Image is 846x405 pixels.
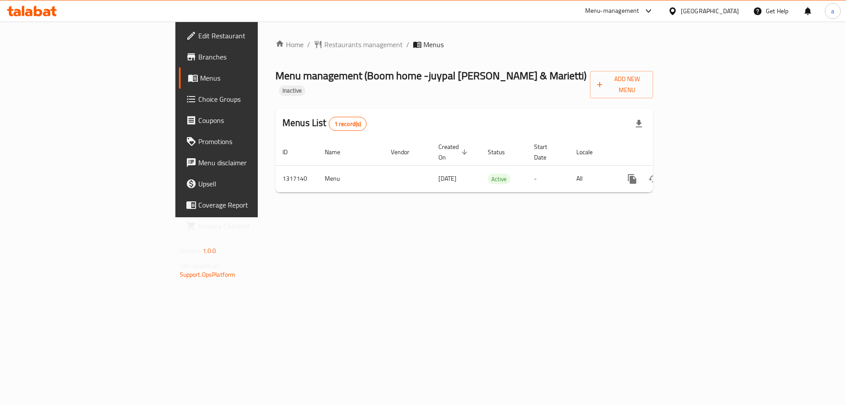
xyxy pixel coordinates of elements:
[488,147,516,157] span: Status
[406,39,409,50] li: /
[391,147,421,157] span: Vendor
[325,147,352,157] span: Name
[198,157,310,168] span: Menu disclaimer
[198,200,310,210] span: Coverage Report
[615,139,713,166] th: Actions
[681,6,739,16] div: [GEOGRAPHIC_DATA]
[590,71,653,98] button: Add New Menu
[179,89,317,110] a: Choice Groups
[179,25,317,46] a: Edit Restaurant
[628,113,649,134] div: Export file
[179,110,317,131] a: Coupons
[329,117,367,131] div: Total records count
[198,115,310,126] span: Coupons
[585,6,639,16] div: Menu-management
[180,269,236,280] a: Support.OpsPlatform
[198,221,310,231] span: Grocery Checklist
[438,173,456,184] span: [DATE]
[324,39,403,50] span: Restaurants management
[180,245,201,256] span: Version:
[423,39,444,50] span: Menus
[179,216,317,237] a: Grocery Checklist
[179,131,317,152] a: Promotions
[179,67,317,89] a: Menus
[179,194,317,216] a: Coverage Report
[831,6,834,16] span: a
[318,165,384,192] td: Menu
[576,147,604,157] span: Locale
[329,120,367,128] span: 1 record(s)
[282,116,367,131] h2: Menus List
[198,30,310,41] span: Edit Restaurant
[203,245,216,256] span: 1.0.0
[180,260,220,271] span: Get support on:
[488,174,510,184] span: Active
[569,165,615,192] td: All
[179,173,317,194] a: Upsell
[198,94,310,104] span: Choice Groups
[198,52,310,62] span: Branches
[200,73,310,83] span: Menus
[622,168,643,189] button: more
[198,136,310,147] span: Promotions
[282,147,299,157] span: ID
[438,141,470,163] span: Created On
[643,168,664,189] button: Change Status
[179,152,317,173] a: Menu disclaimer
[534,141,559,163] span: Start Date
[597,74,646,96] span: Add New Menu
[275,39,653,50] nav: breadcrumb
[527,165,569,192] td: -
[275,139,713,193] table: enhanced table
[198,178,310,189] span: Upsell
[314,39,403,50] a: Restaurants management
[275,66,586,85] span: Menu management ( Boom home -juypal [PERSON_NAME] & Marietti )
[179,46,317,67] a: Branches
